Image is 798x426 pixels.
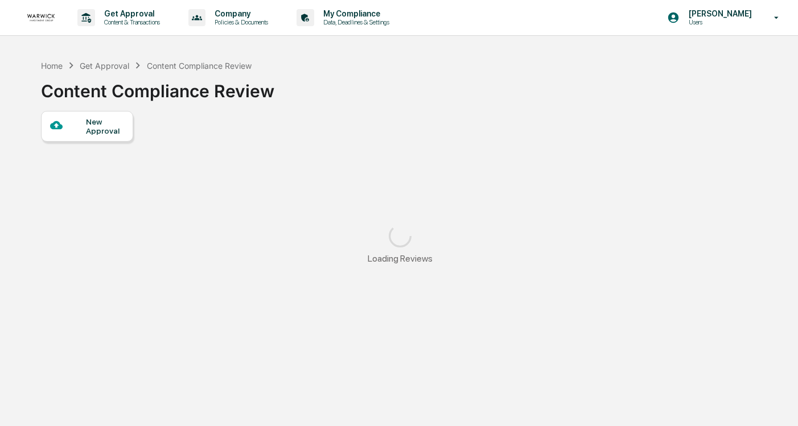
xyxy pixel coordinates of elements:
[95,9,166,18] p: Get Approval
[86,117,124,135] div: New Approval
[680,9,758,18] p: [PERSON_NAME]
[205,9,274,18] p: Company
[205,18,274,26] p: Policies & Documents
[41,72,274,101] div: Content Compliance Review
[95,18,166,26] p: Content & Transactions
[147,61,252,71] div: Content Compliance Review
[314,9,395,18] p: My Compliance
[368,253,433,264] div: Loading Reviews
[27,10,55,24] img: logo
[314,18,395,26] p: Data, Deadlines & Settings
[41,61,63,71] div: Home
[680,18,758,26] p: Users
[80,61,129,71] div: Get Approval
